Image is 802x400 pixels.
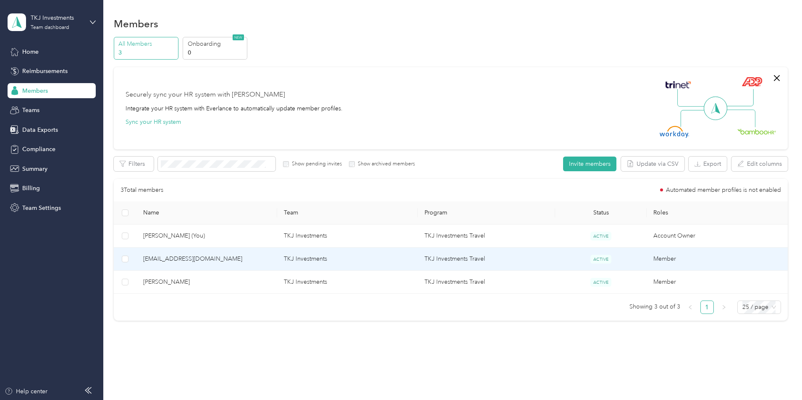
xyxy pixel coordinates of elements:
td: TKJ Investments [277,225,418,248]
span: Teams [22,106,39,115]
img: Workday [660,126,689,138]
span: [EMAIL_ADDRESS][DOMAIN_NAME] [143,254,270,264]
label: Show archived members [355,160,415,168]
td: TKJ Investments [277,271,418,294]
span: Data Exports [22,125,58,134]
button: Invite members [563,157,616,171]
button: Update via CSV [621,157,684,171]
p: Onboarding [188,39,245,48]
img: Line Right Down [726,110,755,128]
td: Amanda Sprau (You) [136,225,277,248]
td: TKJ Investments Travel [418,271,555,294]
div: Team dashboard [31,25,69,30]
span: 25 / page [742,301,776,314]
button: Export [689,157,727,171]
li: Previous Page [684,301,697,314]
iframe: Everlance-gr Chat Button Frame [755,353,802,400]
td: Member [647,248,787,271]
span: Showing 3 out of 3 [629,301,680,313]
span: right [721,305,726,310]
span: Team Settings [22,204,61,212]
th: Team [277,201,418,225]
span: Members [22,86,48,95]
label: Show pending invites [289,160,342,168]
span: Summary [22,165,47,173]
a: 1 [701,301,713,314]
span: Automated member profiles is not enabled [666,187,781,193]
button: Filters [114,157,154,171]
span: ACTIVE [590,232,611,241]
td: Ryan Cook [136,271,277,294]
button: left [684,301,697,314]
th: Status [555,201,647,225]
span: Billing [22,184,40,193]
button: Help center [5,387,47,396]
td: TKJ Investments Travel [418,225,555,248]
img: Line Right Up [724,89,754,107]
div: TKJ Investments [31,13,83,22]
button: Sync your HR system [126,118,181,126]
img: Trinet [663,79,693,91]
span: NEW [233,34,244,40]
th: Name [136,201,277,225]
span: Compliance [22,145,55,154]
span: [PERSON_NAME] [143,277,270,287]
td: TKJ Investments [277,248,418,271]
img: ADP [742,77,762,86]
h1: Members [114,19,158,28]
span: [PERSON_NAME] (You) [143,231,270,241]
div: Page Size [737,301,781,314]
td: fuegofarmssr@gmail.com [136,248,277,271]
td: TKJ Investments Travel [418,248,555,271]
p: All Members [118,39,176,48]
button: right [717,301,731,314]
span: Reimbursements [22,67,68,76]
div: Securely sync your HR system with [PERSON_NAME] [126,90,285,100]
button: Edit columns [731,157,788,171]
span: ACTIVE [590,278,611,287]
span: Home [22,47,39,56]
p: 3 [118,48,176,57]
span: left [688,305,693,310]
img: Line Left Down [680,110,710,127]
p: 3 Total members [121,186,163,195]
img: Line Left Up [677,89,707,107]
div: Integrate your HR system with Everlance to automatically update member profiles. [126,104,343,113]
td: Account Owner [647,225,787,248]
th: Program [418,201,555,225]
li: Next Page [717,301,731,314]
span: Name [143,209,270,216]
th: Roles [647,201,787,225]
p: 0 [188,48,245,57]
span: ACTIVE [590,255,611,264]
td: Member [647,271,787,294]
img: BambooHR [737,128,776,134]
